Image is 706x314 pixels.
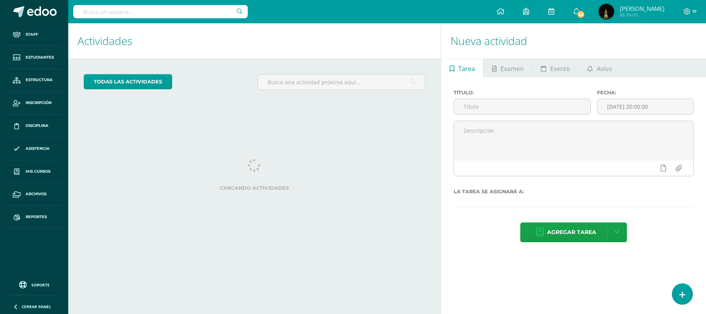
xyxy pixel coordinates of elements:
[6,23,62,46] a: Staff
[26,168,50,175] span: Mis cursos
[501,59,524,78] span: Examen
[6,206,62,229] a: Reportes
[84,74,172,89] a: todas las Actividades
[599,4,614,19] img: 7a3c77ae9667390216aeb2cb98a1eaab.png
[26,100,52,106] span: Inscripción
[31,282,50,288] span: Soporte
[579,59,620,77] a: Aviso
[26,214,47,220] span: Reportes
[532,59,578,77] a: Evento
[597,99,693,114] input: Fecha de entrega
[258,75,425,90] input: Busca una actividad próxima aquí...
[26,123,48,129] span: Disciplina
[6,114,62,137] a: Disciplina
[6,69,62,92] a: Estructura
[458,59,475,78] span: Tarea
[577,10,585,19] span: 56
[441,59,483,77] a: Tarea
[6,137,62,160] a: Asistencia
[454,99,590,114] input: Título
[597,90,694,95] label: Fecha:
[22,304,51,309] span: Cerrar panel
[597,59,612,78] span: Aviso
[550,59,570,78] span: Evento
[26,77,53,83] span: Estructura
[9,279,59,290] a: Soporte
[26,191,47,197] span: Archivos
[6,160,62,183] a: Mis cursos
[451,23,697,59] h1: Nueva actividad
[78,23,432,59] h1: Actividades
[620,5,665,12] span: [PERSON_NAME]
[454,90,591,95] label: Título:
[547,223,596,242] span: Agregar tarea
[6,46,62,69] a: Estudiantes
[620,12,665,18] span: Mi Perfil
[483,59,532,77] a: Examen
[454,189,694,194] label: La tarea se asignará a:
[26,146,50,152] span: Asistencia
[84,185,425,191] label: Cargando actividades
[6,92,62,114] a: Inscripción
[6,183,62,206] a: Archivos
[26,54,54,61] span: Estudiantes
[73,5,248,18] input: Busca un usuario...
[26,31,38,38] span: Staff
